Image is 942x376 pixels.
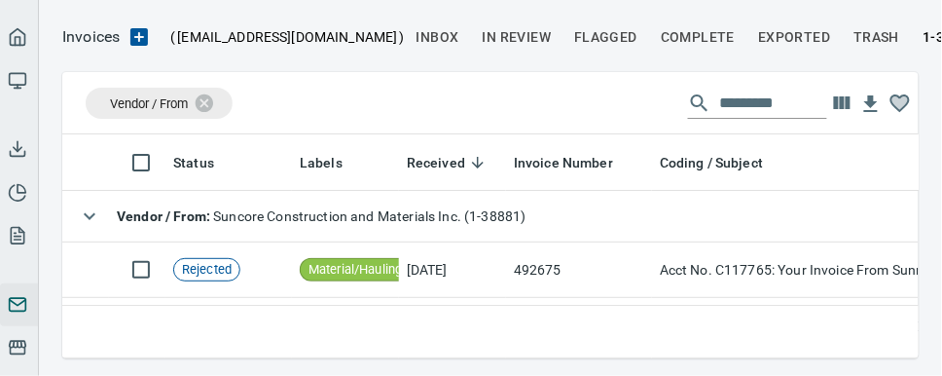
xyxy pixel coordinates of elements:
[174,261,239,280] span: Rejected
[110,96,188,111] span: Vendor / From
[407,151,490,174] span: Received
[758,25,830,50] span: Exported
[159,27,405,47] p: ( )
[514,151,613,174] span: Invoice Number
[574,25,637,50] span: Flagged
[661,25,735,50] span: Complete
[173,151,239,174] span: Status
[62,25,120,49] p: Invoices
[886,89,915,118] button: Column choices favorited. Click to reset to default
[301,261,410,280] span: Material/Hauling
[514,151,638,174] span: Invoice Number
[660,151,763,174] span: Coding / Subject
[173,151,214,174] span: Status
[117,208,526,224] span: Suncore Construction and Materials Inc. (1-38881)
[660,151,788,174] span: Coding / Subject
[506,298,652,356] td: 41436480
[120,25,159,49] button: Upload an Invoice
[300,151,368,174] span: Labels
[175,27,399,47] span: [EMAIL_ADDRESS][DOMAIN_NAME]
[300,151,343,174] span: Labels
[827,89,856,118] button: Choose columns to display
[62,25,120,49] nav: breadcrumb
[856,90,886,119] button: Download Table
[117,208,213,224] strong: Vendor / From :
[854,25,900,50] span: trash
[399,298,506,356] td: [DATE]
[506,243,652,298] td: 492675
[407,151,465,174] span: Received
[399,243,506,298] td: [DATE]
[483,25,552,50] span: In Review
[86,88,233,119] div: Vendor / From
[417,25,459,50] span: inbox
